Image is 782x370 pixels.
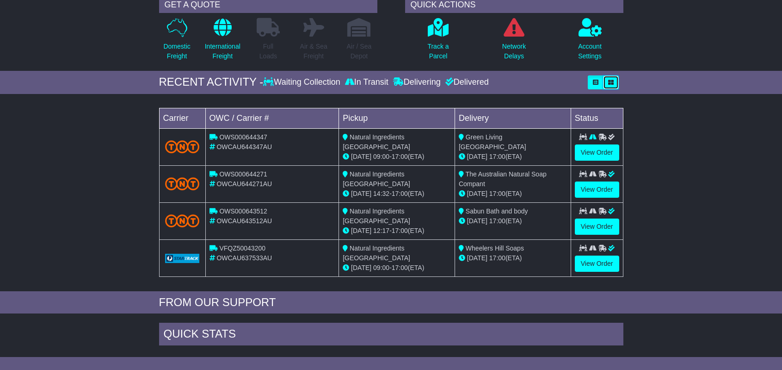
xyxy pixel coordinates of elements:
div: FROM OUR SUPPORT [159,296,623,309]
a: DomesticFreight [163,18,191,66]
div: In Transit [343,77,391,88]
span: OWS000643512 [219,207,267,215]
span: [DATE] [467,153,487,160]
div: - (ETA) [343,263,451,273]
a: AccountSettings [578,18,602,66]
span: 17:00 [392,153,408,160]
span: Natural Ingredients [GEOGRAPHIC_DATA] [343,170,410,188]
span: [DATE] [467,217,487,225]
td: Status [571,108,623,128]
span: [DATE] [351,153,371,160]
div: (ETA) [459,216,567,226]
div: - (ETA) [343,226,451,236]
span: [DATE] [351,227,371,234]
span: 09:00 [373,264,389,271]
span: 17:00 [392,190,408,197]
img: TNT_Domestic.png [165,214,200,227]
td: Pickup [339,108,455,128]
div: - (ETA) [343,189,451,199]
p: Air / Sea Depot [347,42,372,61]
span: Green Living [GEOGRAPHIC_DATA] [459,133,526,151]
p: Domestic Freight [163,42,190,61]
a: View Order [575,219,619,235]
span: [DATE] [467,254,487,262]
span: Natural Ingredients [GEOGRAPHIC_DATA] [343,245,410,262]
div: - (ETA) [343,152,451,162]
img: TNT_Domestic.png [165,140,200,153]
p: Track a Parcel [427,42,449,61]
span: Natural Ingredients [GEOGRAPHIC_DATA] [343,133,410,151]
img: TNT_Domestic.png [165,177,200,190]
p: International Freight [205,42,240,61]
td: OWC / Carrier # [205,108,339,128]
span: OWCAU644271AU [216,180,272,188]
span: 17:00 [392,227,408,234]
a: View Order [575,144,619,161]
div: Waiting Collection [263,77,342,88]
a: View Order [575,182,619,198]
span: Wheelers Hill Soaps [466,245,524,252]
span: Sabun Bath and body [466,207,528,215]
span: [DATE] [351,190,371,197]
span: OWCAU637533AU [216,254,272,262]
div: Quick Stats [159,323,623,348]
div: (ETA) [459,189,567,199]
a: NetworkDelays [502,18,526,66]
span: Natural Ingredients [GEOGRAPHIC_DATA] [343,207,410,225]
a: InternationalFreight [204,18,241,66]
span: 14:32 [373,190,389,197]
span: 17:00 [489,190,505,197]
span: The Australian Natural Soap Compant [459,170,547,188]
span: [DATE] [351,264,371,271]
span: 17:00 [489,254,505,262]
div: RECENT ACTIVITY - [159,75,264,89]
td: Delivery [455,108,571,128]
span: 17:00 [392,264,408,271]
div: (ETA) [459,253,567,263]
span: 17:00 [489,153,505,160]
p: Network Delays [502,42,526,61]
img: GetCarrierServiceLogo [165,254,200,263]
span: OWS000644347 [219,133,267,141]
div: Delivered [443,77,489,88]
span: VFQZ50043200 [219,245,265,252]
td: Carrier [159,108,205,128]
div: (ETA) [459,152,567,162]
span: OWCAU644347AU [216,143,272,151]
span: 09:00 [373,153,389,160]
span: OWS000644271 [219,170,267,178]
div: Delivering [391,77,443,88]
span: OWCAU643512AU [216,217,272,225]
p: Air & Sea Freight [300,42,327,61]
span: 17:00 [489,217,505,225]
p: Account Settings [578,42,602,61]
span: [DATE] [467,190,487,197]
p: Full Loads [257,42,280,61]
a: Track aParcel [427,18,449,66]
a: View Order [575,256,619,272]
span: 12:17 [373,227,389,234]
